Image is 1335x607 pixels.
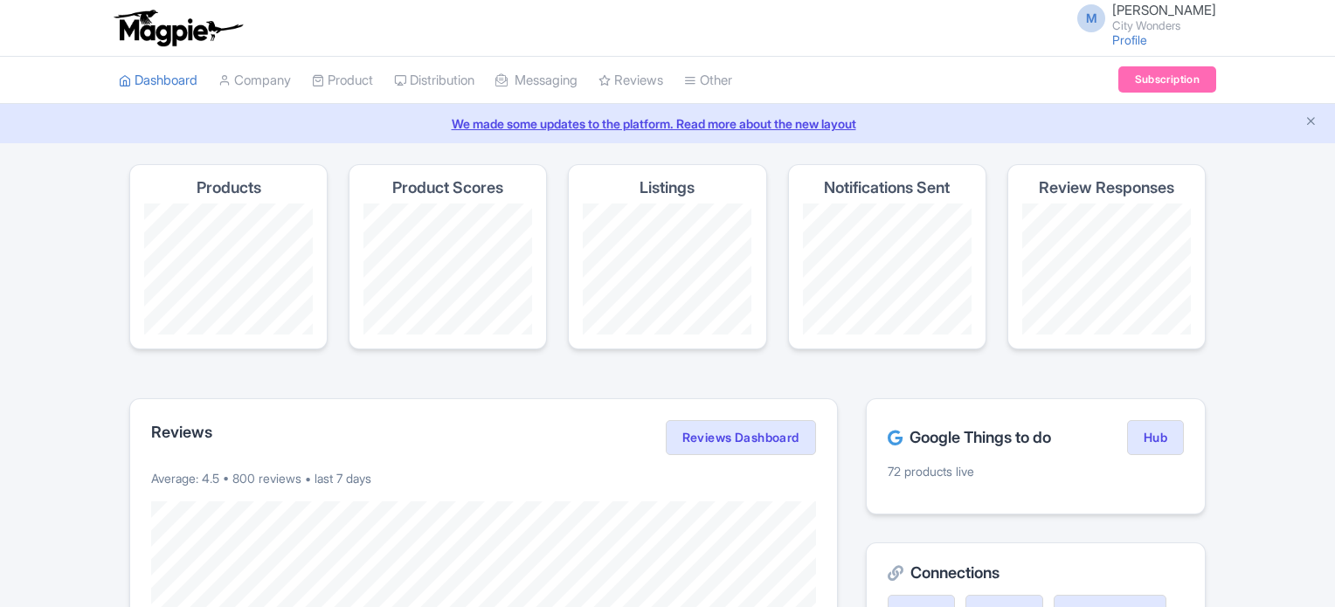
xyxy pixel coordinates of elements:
[312,57,373,105] a: Product
[1112,20,1216,31] small: City Wonders
[10,114,1325,133] a: We made some updates to the platform. Read more about the new layout
[151,469,816,487] p: Average: 4.5 • 800 reviews • last 7 days
[119,57,197,105] a: Dashboard
[1067,3,1216,31] a: M [PERSON_NAME] City Wonders
[666,420,816,455] a: Reviews Dashboard
[1304,113,1318,133] button: Close announcement
[1118,66,1216,93] a: Subscription
[151,424,212,441] h2: Reviews
[110,9,246,47] img: logo-ab69f6fb50320c5b225c76a69d11143b.png
[392,179,503,197] h4: Product Scores
[218,57,291,105] a: Company
[1077,4,1105,32] span: M
[1112,2,1216,18] span: [PERSON_NAME]
[1112,32,1147,47] a: Profile
[684,57,732,105] a: Other
[495,57,578,105] a: Messaging
[888,564,1184,582] h2: Connections
[824,179,950,197] h4: Notifications Sent
[197,179,261,197] h4: Products
[598,57,663,105] a: Reviews
[888,429,1051,446] h2: Google Things to do
[1127,420,1184,455] a: Hub
[1039,179,1174,197] h4: Review Responses
[394,57,474,105] a: Distribution
[640,179,695,197] h4: Listings
[888,462,1184,480] p: 72 products live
